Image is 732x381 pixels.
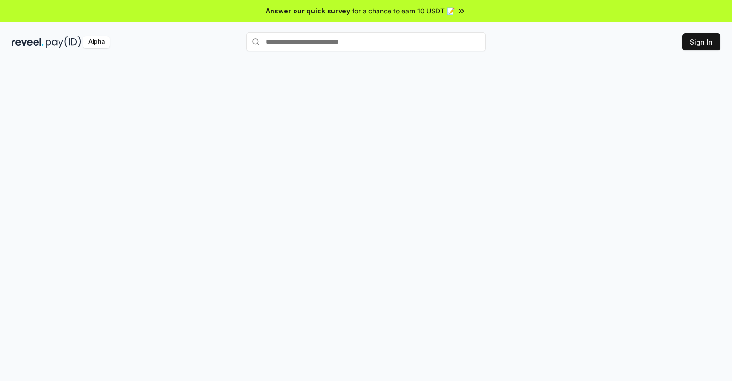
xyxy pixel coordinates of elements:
[352,6,455,16] span: for a chance to earn 10 USDT 📝
[266,6,350,16] span: Answer our quick survey
[12,36,44,48] img: reveel_dark
[46,36,81,48] img: pay_id
[83,36,110,48] div: Alpha
[682,33,720,50] button: Sign In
